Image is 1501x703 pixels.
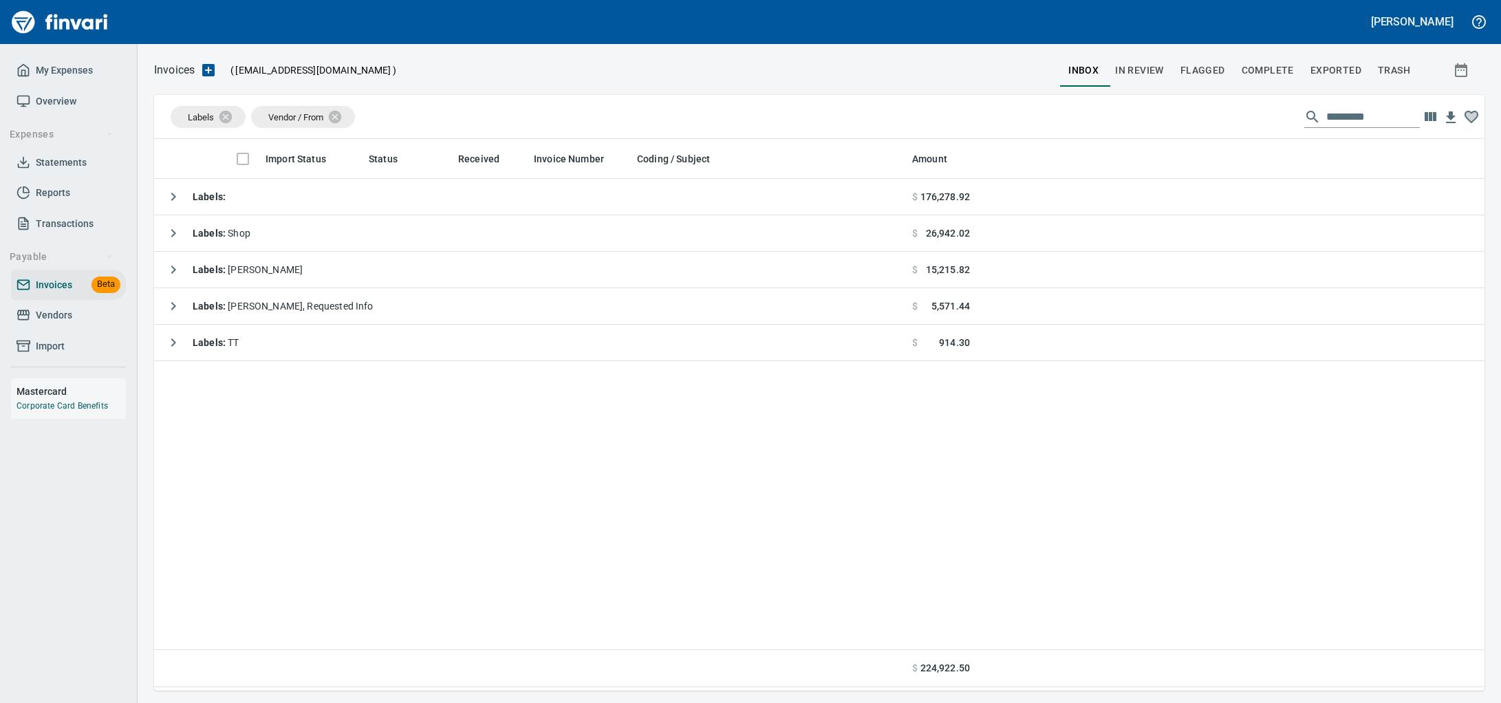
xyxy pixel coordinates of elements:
a: Vendors [11,300,126,331]
div: Labels [171,106,246,128]
span: 5,571.44 [931,299,970,313]
a: Reports [11,177,126,208]
span: [EMAIL_ADDRESS][DOMAIN_NAME] [234,63,392,77]
a: Overview [11,86,126,117]
span: My Expenses [36,62,93,79]
strong: Labels : [193,337,228,348]
span: $ [912,661,918,675]
span: [PERSON_NAME] [193,264,303,275]
span: [PERSON_NAME], Requested Info [193,301,374,312]
span: Beta [91,277,120,292]
p: Invoices [154,62,195,78]
strong: Labels : [193,191,226,202]
strong: Labels : [193,301,228,312]
a: Transactions [11,208,126,239]
strong: Labels : [193,228,228,239]
span: Complete [1242,62,1294,79]
span: Coding / Subject [637,151,728,167]
span: inbox [1068,62,1099,79]
a: Corporate Card Benefits [17,401,108,411]
span: In Review [1115,62,1164,79]
span: Import Status [266,151,326,167]
p: ( ) [222,63,396,77]
button: Show invoices within a particular date range [1440,58,1484,83]
span: 15,215.82 [926,263,970,277]
a: Statements [11,147,126,178]
span: Reports [36,184,70,202]
span: 914.30 [939,336,970,349]
span: Invoices [36,277,72,294]
span: $ [912,263,918,277]
button: Choose columns to display [1420,107,1440,127]
span: Import [36,338,65,355]
span: TT [193,337,239,348]
button: Expenses [4,122,119,147]
span: Labels [188,112,214,122]
img: Finvari [8,6,111,39]
span: $ [912,299,918,313]
button: [PERSON_NAME] [1368,11,1457,32]
span: Exported [1310,62,1361,79]
span: Amount [912,151,965,167]
nav: breadcrumb [154,62,195,78]
span: $ [912,336,918,349]
span: $ [912,226,918,240]
h5: [PERSON_NAME] [1371,14,1454,29]
span: Vendors [36,307,72,324]
span: Invoice Number [534,151,604,167]
span: 26,942.02 [926,226,970,240]
span: Shop [193,228,250,239]
span: Import Status [266,151,344,167]
a: InvoicesBeta [11,270,126,301]
span: Expenses [10,126,114,143]
span: Received [458,151,517,167]
span: Statements [36,154,87,171]
a: Import [11,331,126,362]
span: 224,922.50 [920,661,970,675]
span: $ [912,190,918,204]
span: Overview [36,93,76,110]
span: Coding / Subject [637,151,710,167]
a: My Expenses [11,55,126,86]
span: Received [458,151,499,167]
button: Payable [4,244,119,270]
div: Vendor / From [251,106,355,128]
span: Status [369,151,398,167]
span: Payable [10,248,114,266]
span: Flagged [1180,62,1225,79]
span: 176,278.92 [920,190,971,204]
span: Transactions [36,215,94,232]
span: Status [369,151,415,167]
span: trash [1378,62,1410,79]
span: Amount [912,151,947,167]
span: Invoice Number [534,151,622,167]
span: Vendor / From [268,112,323,122]
button: Column choices favorited. Click to reset to default [1461,107,1482,127]
strong: Labels : [193,264,228,275]
h6: Mastercard [17,384,126,399]
button: Upload an Invoice [195,62,222,78]
button: Download table [1440,107,1461,128]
